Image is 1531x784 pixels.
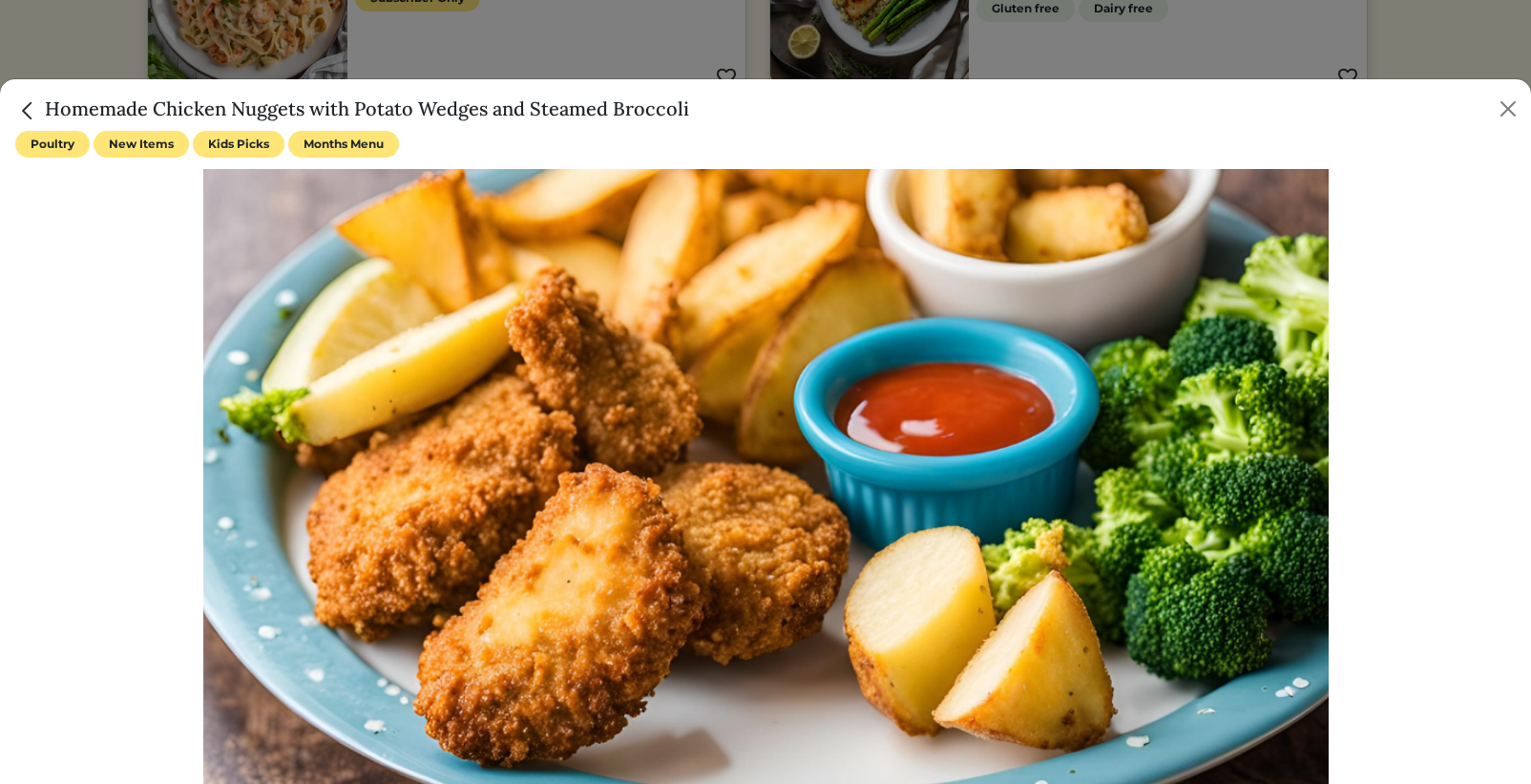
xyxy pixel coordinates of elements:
img: back_caret-0738dc900bf9763b5e5a40894073b948e17d9601fd527fca9689b06ce300169f.svg [15,98,40,123]
span: New Items [94,131,189,158]
span: Poultry [15,131,90,158]
a: Close [15,96,45,120]
span: Months Menu [288,131,399,158]
h5: Homemade Chicken Nuggets with Potato Wedges and Steamed Broccoli [15,95,689,123]
button: Close [1493,94,1523,124]
span: Kids Picks [193,131,284,158]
